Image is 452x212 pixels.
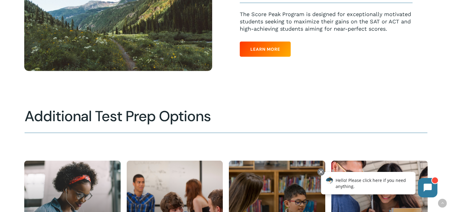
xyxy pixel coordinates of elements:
[25,108,428,125] h2: Additional Test Prep Options
[250,46,280,52] span: Learn More
[240,11,413,32] p: The Score Peak Program is designed for exceptionally motivated students seeking to maximize their...
[240,42,291,57] a: Learn More
[315,167,444,203] iframe: Chatbot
